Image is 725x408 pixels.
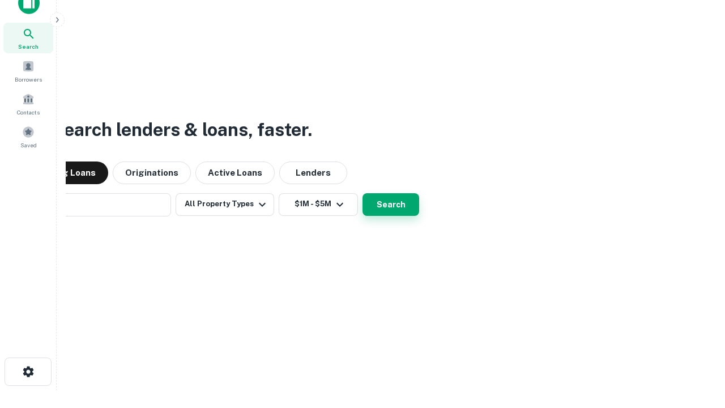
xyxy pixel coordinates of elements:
[3,121,53,152] a: Saved
[279,161,347,184] button: Lenders
[176,193,274,216] button: All Property Types
[15,75,42,84] span: Borrowers
[362,193,419,216] button: Search
[668,317,725,372] iframe: Chat Widget
[17,108,40,117] span: Contacts
[18,42,39,51] span: Search
[3,88,53,119] a: Contacts
[113,161,191,184] button: Originations
[195,161,275,184] button: Active Loans
[3,56,53,86] a: Borrowers
[279,193,358,216] button: $1M - $5M
[20,141,37,150] span: Saved
[52,116,312,143] h3: Search lenders & loans, faster.
[3,23,53,53] a: Search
